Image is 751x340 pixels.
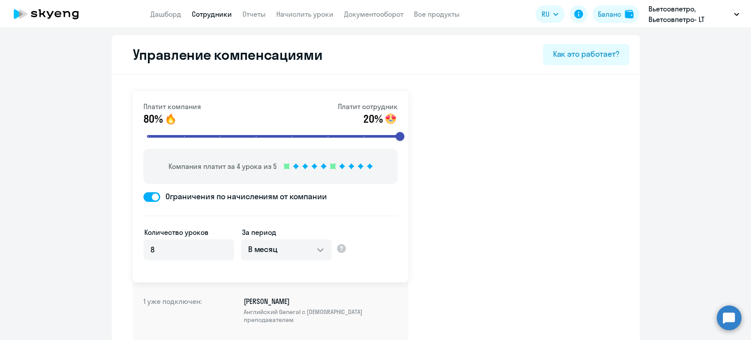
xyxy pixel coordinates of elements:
[242,10,266,18] a: Отчеты
[542,9,550,19] span: RU
[625,10,634,18] img: balance
[144,227,209,238] label: Количество уроков
[648,4,730,25] p: Вьетсовпетро, Вьетсовпетро- LT постоплата 80/20
[242,227,276,238] label: За период
[122,46,322,63] h2: Управление компенсациями
[363,112,382,126] span: 20%
[169,161,277,172] p: Компания платит за 4 урока из 5
[593,5,639,23] button: Балансbalance
[543,44,629,65] button: Как это работает?
[150,10,181,18] a: Дашборд
[414,10,460,18] a: Все продукты
[143,101,201,112] p: Платит компания
[164,112,178,126] img: smile
[276,10,333,18] a: Начислить уроки
[553,48,619,60] div: Как это работает?
[344,10,403,18] a: Документооборот
[338,101,398,112] p: Платит сотрудник
[598,9,621,19] div: Баланс
[535,5,564,23] button: RU
[192,10,232,18] a: Сотрудники
[143,296,214,331] h4: 1 уже подключен:
[384,112,398,126] img: smile
[160,191,327,202] span: Ограничения по начислениям от компании
[244,296,398,324] p: [PERSON_NAME]
[143,112,163,126] span: 80%
[644,4,744,25] button: Вьетсовпетро, Вьетсовпетро- LT постоплата 80/20
[244,308,398,324] span: Английский General с [DEMOGRAPHIC_DATA] преподавателем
